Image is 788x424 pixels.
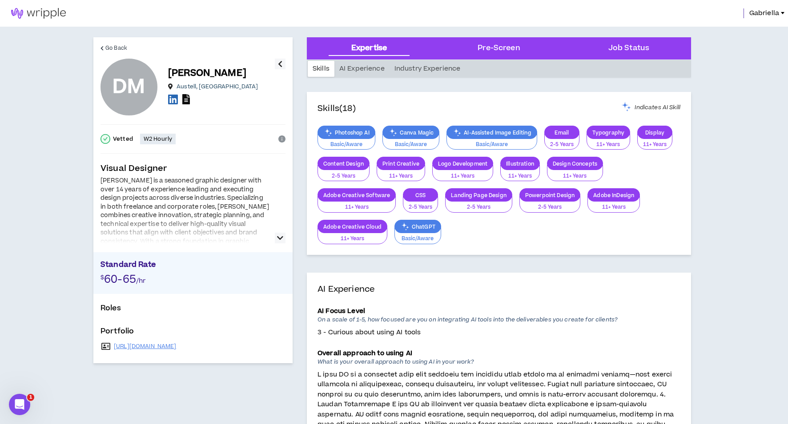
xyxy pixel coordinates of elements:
[544,133,579,150] button: 2-5 Years
[400,235,435,243] p: Basic/Aware
[318,223,387,230] p: Adobe Creative Cloud
[377,165,425,182] button: 11+ Years
[101,37,127,59] a: Go Back
[351,43,387,54] div: Expertise
[9,394,30,415] iframe: Intercom live chat
[638,129,672,136] p: Display
[550,141,574,149] p: 2-5 Years
[318,133,375,150] button: Basic/Aware
[445,196,512,213] button: 2-5 Years
[588,192,639,198] p: Adobe InDesign
[101,303,285,317] p: Roles
[403,192,438,198] p: CSS
[547,160,603,167] p: Design Concepts
[278,135,285,143] span: info-circle
[500,165,540,182] button: 11+ Years
[318,349,680,358] p: Overall approach to using AI
[438,172,487,180] p: 11+ Years
[608,43,649,54] div: Job Status
[587,129,630,136] p: Typography
[383,129,439,136] p: Canva Magic
[587,133,630,150] button: 11+ Years
[520,192,580,198] p: Powerpoint Design
[318,283,680,296] h4: AI Experience
[519,196,580,213] button: 2-5 Years
[318,160,369,167] p: Content Design
[168,67,246,79] p: [PERSON_NAME]
[447,129,537,136] p: AI-Assisted Image Editing
[547,165,603,182] button: 11+ Years
[637,133,672,150] button: 11+ Years
[101,177,269,298] div: [PERSON_NAME] is a seasoned graphic designer with over 14 years of experience leading and executi...
[377,160,425,167] p: Print Creative
[27,394,34,401] span: 1
[323,235,382,243] p: 11+ Years
[101,326,285,340] p: Portfolio
[388,141,434,149] p: Basic/Aware
[394,227,441,244] button: Basic/Aware
[318,129,375,136] p: Photoshop AI
[334,61,390,77] div: AI Experience
[395,223,441,230] p: ChatGPT
[113,135,133,143] p: Vetted
[318,328,680,337] p: 3 - Curious about using AI tools
[104,272,136,287] span: 60-65
[478,43,520,54] div: Pre-Screen
[323,203,390,211] p: 11+ Years
[318,316,680,328] p: On a scale of 1-5, how focused are you on integrating AI tools into the deliverables you create f...
[403,196,438,213] button: 2-5 Years
[318,192,395,198] p: Adobe Creative Software
[446,192,512,198] p: Landing Page Design
[101,273,104,281] span: $
[101,162,285,175] p: Visual Designer
[545,129,579,136] p: Email
[136,276,145,285] span: /hr
[323,141,370,149] p: Basic/Aware
[643,141,667,149] p: 11+ Years
[101,134,110,144] span: check-circle
[318,103,356,115] h4: Skills (18)
[451,203,507,211] p: 2-5 Years
[318,227,387,244] button: 11+ Years
[114,343,177,350] a: [URL][DOMAIN_NAME]
[318,358,680,370] p: What is your overall approach to using AI in your work?
[382,172,419,180] p: 11+ Years
[587,196,640,213] button: 11+ Years
[177,83,258,90] p: Austell , [GEOGRAPHIC_DATA]
[553,172,597,180] p: 11+ Years
[101,259,285,273] p: Standard Rate
[593,203,634,211] p: 11+ Years
[390,61,466,77] div: Industry Experience
[749,8,779,18] span: Gabriella
[382,133,440,150] button: Basic/Aware
[105,44,127,52] span: Go Back
[506,172,534,180] p: 11+ Years
[446,133,537,150] button: Basic/Aware
[113,78,145,97] div: DM
[318,165,370,182] button: 2-5 Years
[592,141,624,149] p: 11+ Years
[323,172,364,180] p: 2-5 Years
[409,203,432,211] p: 2-5 Years
[318,196,396,213] button: 11+ Years
[452,141,531,149] p: Basic/Aware
[144,135,172,143] p: W2 Hourly
[101,59,157,115] div: Delvini M.
[318,306,680,316] p: AI Focus Level
[433,160,493,167] p: Logo Development
[432,165,493,182] button: 11+ Years
[501,160,539,167] p: Illustration
[635,104,680,111] span: Indicates AI Skill
[308,61,334,77] div: Skills
[525,203,575,211] p: 2-5 Years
